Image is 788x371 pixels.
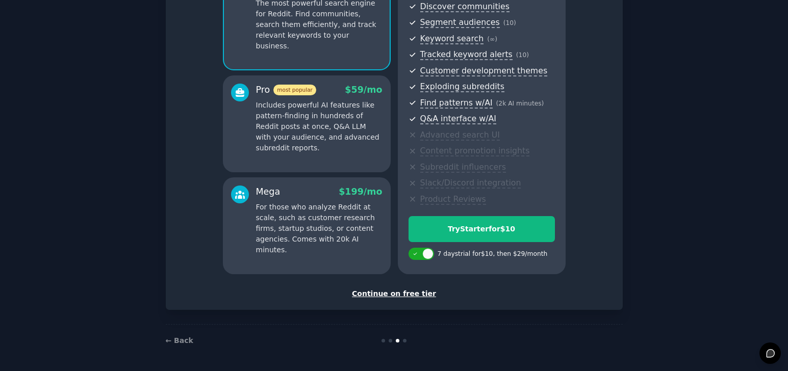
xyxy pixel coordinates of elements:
[166,336,193,344] a: ← Back
[256,185,281,198] div: Mega
[409,224,554,234] div: Try Starter for $10
[420,82,504,92] span: Exploding subreddits
[345,85,382,95] span: $ 59 /mo
[256,100,383,153] p: Includes powerful AI features like pattern-finding in hundreds of Reddit posts at once, Q&A LLM w...
[420,146,530,156] span: Content promotion insights
[256,202,383,255] p: For those who analyze Reddit at scale, such as customer research firms, startup studios, or conte...
[420,2,510,12] span: Discover communities
[420,114,496,124] span: Q&A interface w/AI
[273,85,316,95] span: most popular
[487,36,497,43] span: ( ∞ )
[420,162,506,173] span: Subreddit influencers
[420,178,521,189] span: Slack/Discord integration
[409,216,555,242] button: TryStarterfor$10
[438,250,548,259] div: 7 days trial for $10 , then $ 29 /month
[176,288,612,299] div: Continue on free tier
[516,51,529,59] span: ( 10 )
[420,130,500,141] span: Advanced search UI
[420,66,548,76] span: Customer development themes
[496,100,544,107] span: ( 2k AI minutes )
[503,19,516,26] span: ( 10 )
[420,34,484,44] span: Keyword search
[256,84,316,96] div: Pro
[420,17,500,28] span: Segment audiences
[420,49,513,60] span: Tracked keyword alerts
[420,98,493,109] span: Find patterns w/AI
[420,194,486,205] span: Product Reviews
[339,187,382,197] span: $ 199 /mo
